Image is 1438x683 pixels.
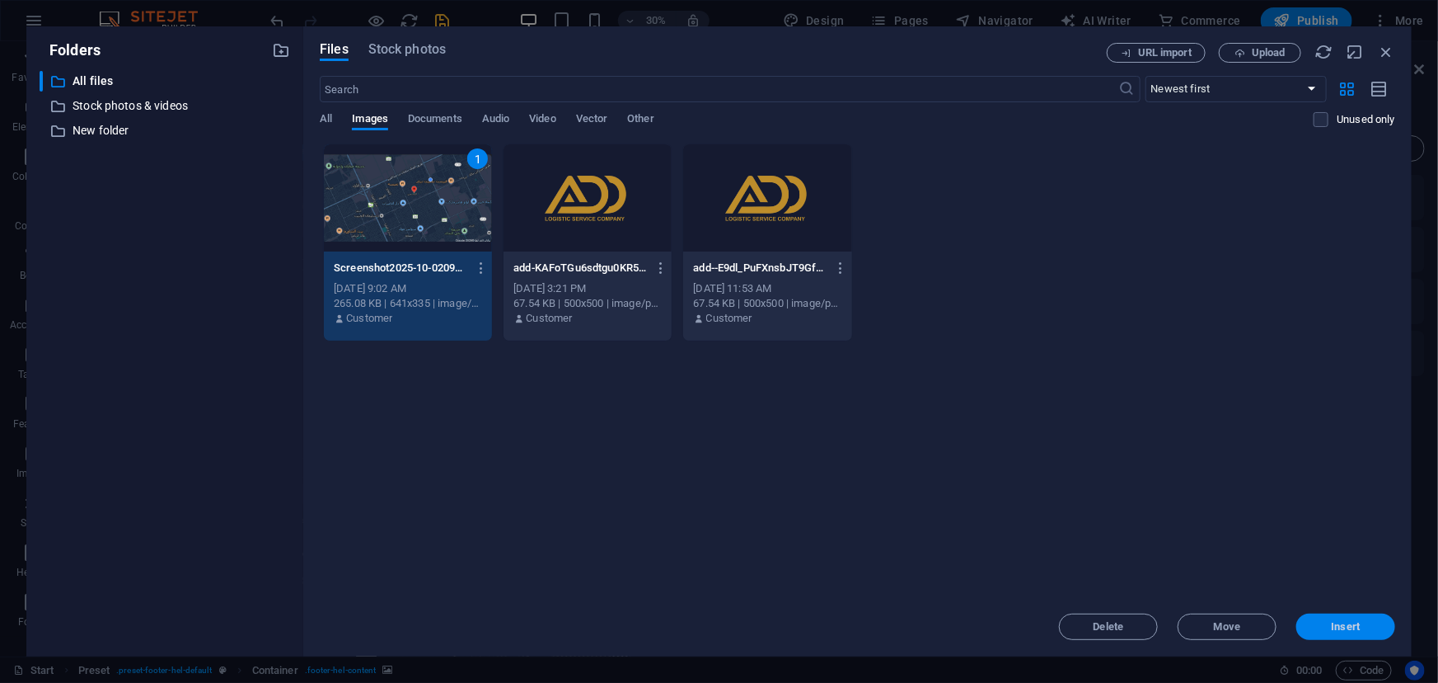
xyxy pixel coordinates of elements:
[1094,622,1124,632] span: Delete
[1059,614,1158,640] button: Delete
[272,41,290,59] i: Create new folder
[40,71,43,92] div: ​
[526,311,572,326] p: Customer
[1296,614,1395,640] button: Insert
[408,109,462,132] span: Documents
[320,40,349,59] span: Files
[1252,48,1286,58] span: Upload
[1314,43,1333,61] i: Reload
[1178,614,1276,640] button: Move
[40,120,290,141] div: New folder
[627,109,653,132] span: Other
[73,121,260,140] p: New folder
[73,72,260,91] p: All files
[334,281,482,296] div: [DATE] 9:02 AM
[1337,112,1395,127] p: Displays only files that are not in use on the website. Files added during this session can still...
[467,148,488,169] div: 1
[320,109,332,132] span: All
[693,281,841,296] div: [DATE] 11:53 AM
[576,109,608,132] span: Vector
[73,97,260,115] p: Stock photos & videos
[40,96,290,116] div: Stock photos & videos
[482,109,509,132] span: Audio
[1219,43,1301,63] button: Upload
[513,261,647,276] p: add-KAFoTGu6sdtgu0KR5oyrLA.png
[529,109,555,132] span: Video
[320,76,1118,102] input: Search
[513,296,662,311] div: 67.54 KB | 500x500 | image/png
[513,281,662,296] div: [DATE] 3:21 PM
[1214,622,1240,632] span: Move
[706,311,752,326] p: Customer
[1332,622,1361,632] span: Insert
[1107,43,1206,63] button: URL import
[334,296,482,311] div: 265.08 KB | 641x335 | image/png
[40,40,101,61] p: Folders
[1346,43,1364,61] i: Minimize
[1377,43,1395,61] i: Close
[693,296,841,311] div: 67.54 KB | 500x500 | image/png
[346,311,392,326] p: Customer
[693,261,827,276] p: add--E9dl_PuFXnsbJT9GfnGHQ.png
[352,109,388,132] span: Images
[1138,48,1192,58] span: URL import
[334,261,467,276] p: Screenshot2025-10-02095410-eXeuom7BChD2-F5fnvcHSA.png
[368,40,446,59] span: Stock photos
